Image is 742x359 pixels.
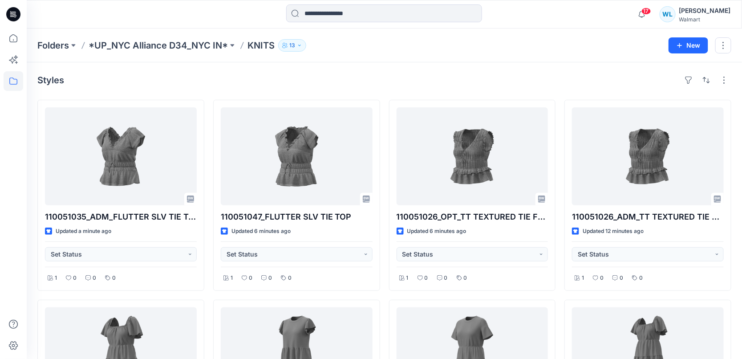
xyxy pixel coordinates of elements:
[660,6,676,22] div: WL
[572,211,724,223] p: 110051026_ADM_TT TEXTURED TIE FRONT TOP
[268,273,272,283] p: 0
[289,41,295,50] p: 13
[583,227,644,236] p: Updated 12 minutes ago
[620,273,623,283] p: 0
[639,273,643,283] p: 0
[45,107,197,205] a: 110051035_ADM_FLUTTER SLV TIE TOP
[425,273,428,283] p: 0
[600,273,604,283] p: 0
[89,39,228,52] a: *UP_NYC Alliance D34_NYC IN*
[231,273,233,283] p: 1
[93,273,96,283] p: 0
[444,273,448,283] p: 0
[679,5,731,16] div: [PERSON_NAME]
[73,273,77,283] p: 0
[641,8,651,15] span: 17
[221,211,373,223] p: 110051047_FLUTTER SLV TIE TOP
[37,75,64,86] h4: Styles
[397,211,548,223] p: 110051026_OPT_TT TEXTURED TIE FRONT TOP
[247,39,275,52] p: KNITS
[278,39,306,52] button: 13
[221,107,373,205] a: 110051047_FLUTTER SLV TIE TOP
[406,273,409,283] p: 1
[45,211,197,223] p: 110051035_ADM_FLUTTER SLV TIE TOP
[582,273,584,283] p: 1
[37,39,69,52] a: Folders
[231,227,291,236] p: Updated 6 minutes ago
[249,273,252,283] p: 0
[464,273,467,283] p: 0
[669,37,708,53] button: New
[572,107,724,205] a: 110051026_ADM_TT TEXTURED TIE FRONT TOP
[56,227,111,236] p: Updated a minute ago
[407,227,466,236] p: Updated 6 minutes ago
[55,273,57,283] p: 1
[288,273,292,283] p: 0
[112,273,116,283] p: 0
[679,16,731,23] div: Walmart
[397,107,548,205] a: 110051026_OPT_TT TEXTURED TIE FRONT TOP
